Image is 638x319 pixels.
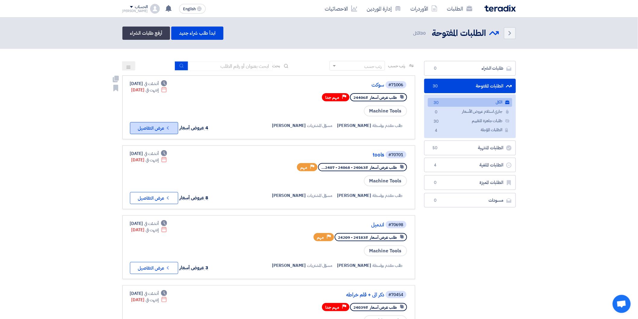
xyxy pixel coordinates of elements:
[432,27,486,39] h2: الطلبات المفتوحة
[337,262,371,269] span: [PERSON_NAME]
[428,107,512,116] a: جاري استلام عروض الأسعار
[144,81,159,87] span: أنشئت في
[272,122,306,129] span: [PERSON_NAME]
[180,124,209,131] span: 4 عروض أسعار
[130,262,178,274] button: عرض التفاصيل
[424,175,516,190] a: الطلبات المميزة0
[372,122,403,129] span: طلب مقدم بواسطة
[146,157,159,163] span: إنتهت في
[432,83,439,89] span: 30
[183,7,196,11] span: English
[337,192,371,199] span: [PERSON_NAME]
[146,87,159,93] span: إنتهت في
[122,9,148,13] div: [PERSON_NAME]
[388,63,405,69] span: رتب حسب
[433,100,440,106] span: 30
[406,2,442,16] a: الأوردرات
[272,192,306,199] span: [PERSON_NAME]
[307,192,333,199] span: مسؤل المشتريات
[424,79,516,93] a: الطلبات المفتوحة30
[131,87,167,93] div: [DATE]
[307,262,333,269] span: مسؤل المشتريات
[317,235,324,240] span: مهم
[370,95,397,100] span: طلب عرض أسعار
[424,141,516,155] a: الطلبات المنتهية50
[354,305,368,310] span: #24039
[171,27,223,40] a: ابدأ طلب شراء جديد
[354,95,368,100] span: #24406
[370,235,397,240] span: طلب عرض أسعار
[150,4,160,14] img: profile_test.png
[179,4,206,14] button: English
[264,82,384,88] a: سوكت
[364,175,407,186] span: Machine Tools
[389,223,403,227] div: #70698
[131,157,167,163] div: [DATE]
[146,227,159,233] span: إنتهت في
[131,227,167,233] div: [DATE]
[428,126,512,134] a: الطلبات المؤجلة
[372,192,403,199] span: طلب مقدم بواسطة
[130,81,167,87] div: [DATE]
[338,235,368,240] span: #24183 - 24209
[337,122,371,129] span: [PERSON_NAME]
[135,5,148,10] div: الحساب
[130,290,167,297] div: [DATE]
[424,61,516,76] a: طلبات الشراء0
[389,83,403,87] div: #71006
[180,194,209,201] span: 8 عروض أسعار
[322,165,368,170] span: #24063 - 24068 - 2407...
[370,165,397,170] span: طلب عرض أسعار
[326,95,340,100] span: مهم جدا
[130,220,167,227] div: [DATE]
[188,62,273,71] input: ابحث بعنوان أو رقم الطلب
[442,2,477,16] a: الطلبات
[364,106,407,116] span: Machine Tools
[432,65,439,71] span: 0
[301,165,308,170] span: مهم
[485,5,516,12] img: Teradix logo
[370,305,397,310] span: طلب عرض أسعار
[428,117,512,125] a: طلبات جاهزة للتقييم
[364,245,407,256] span: Machine Tools
[273,63,280,69] span: بحث
[272,262,306,269] span: [PERSON_NAME]
[424,158,516,172] a: الطلبات الملغية4
[362,2,406,16] a: إدارة الموردين
[424,193,516,208] a: مسودات0
[613,295,631,313] a: Open chat
[433,118,440,125] span: 30
[432,197,439,204] span: 0
[320,2,362,16] a: الاحصائيات
[130,122,178,134] button: عرض التفاصيل
[131,297,167,303] div: [DATE]
[122,27,170,40] a: أرفع طلبات الشراء
[364,63,382,70] div: رتب حسب
[144,290,159,297] span: أنشئت في
[432,180,439,186] span: 0
[264,292,384,298] a: دكر الي + قلم خراطه
[264,222,384,228] a: اندميل
[307,122,333,129] span: مسؤل المشتريات
[326,305,340,310] span: مهم جدا
[389,153,403,157] div: #70701
[130,150,167,157] div: [DATE]
[144,220,159,227] span: أنشئت في
[413,30,427,37] span: الكل
[180,264,209,271] span: 3 عروض أسعار
[432,145,439,151] span: 50
[433,128,440,134] span: 4
[428,98,512,107] a: الكل
[389,293,403,297] div: #70454
[144,150,159,157] span: أنشئت في
[421,30,426,36] span: 30
[433,109,440,115] span: 0
[130,192,178,204] button: عرض التفاصيل
[432,162,439,168] span: 4
[146,297,159,303] span: إنتهت في
[372,262,403,269] span: طلب مقدم بواسطة
[264,152,384,158] a: tools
